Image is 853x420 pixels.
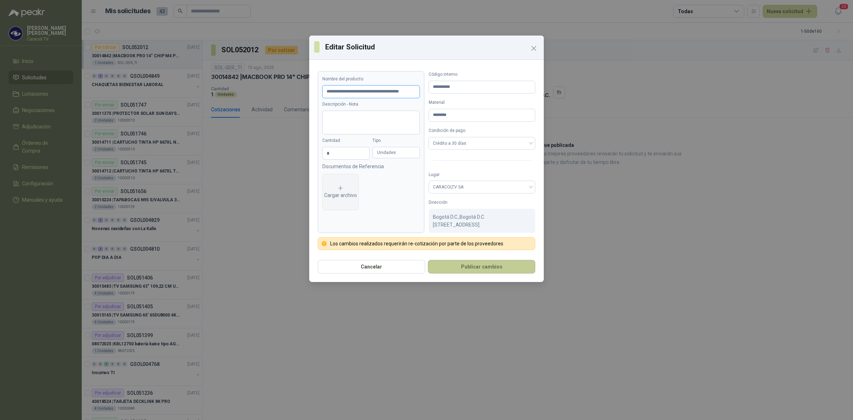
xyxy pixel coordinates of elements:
button: Cancelar [318,260,425,273]
p: Documentos de Referencia [322,163,420,170]
h3: Editar Solicitud [325,42,539,52]
div: Unidades [372,147,420,158]
button: Publicar cambios [428,260,535,273]
label: Código interno [429,71,535,78]
label: Dirección [429,199,535,206]
label: Lugar [429,171,535,178]
span: CARACOLTV SA [433,182,531,192]
label: Cantidad [322,137,370,144]
div: Bogotá D.C. , Bogotá D.C. [429,209,535,233]
label: Tipo [372,137,420,144]
label: Material [429,99,535,106]
div: Cargar archivo [324,185,357,199]
label: Nombre del producto [322,76,420,83]
button: Close [528,43,540,54]
label: Condición de pago [429,127,535,134]
p: [STREET_ADDRESS] [433,221,531,229]
label: Descripción - Nota [322,101,420,108]
p: Los cambios realizados requerirán re-cotización por parte de los proveedores [330,241,503,246]
span: Crédito a 30 días [433,138,531,149]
